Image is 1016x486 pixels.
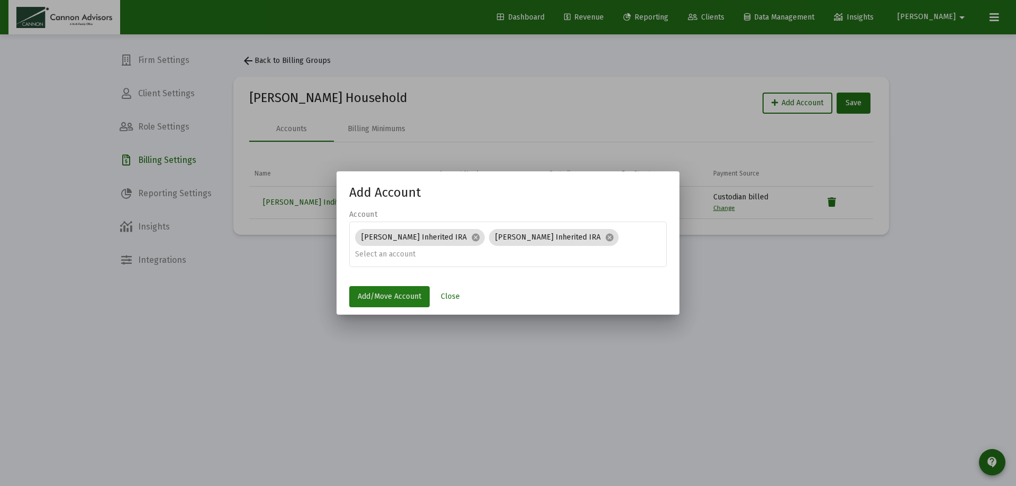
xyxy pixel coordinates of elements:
mat-icon: cancel [471,233,480,242]
mat-icon: cancel [605,233,614,242]
mat-chip: [PERSON_NAME] Inherited IRA [355,229,485,246]
mat-chip: [PERSON_NAME] Inherited IRA [489,229,619,246]
label: Account [349,210,377,219]
button: Close [432,286,468,307]
span: Add/Move Account [358,292,421,301]
input: Select an account [355,250,661,259]
button: Add/Move Account [349,286,430,307]
span: Close [441,292,460,301]
h1: Add Account [349,184,667,201]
